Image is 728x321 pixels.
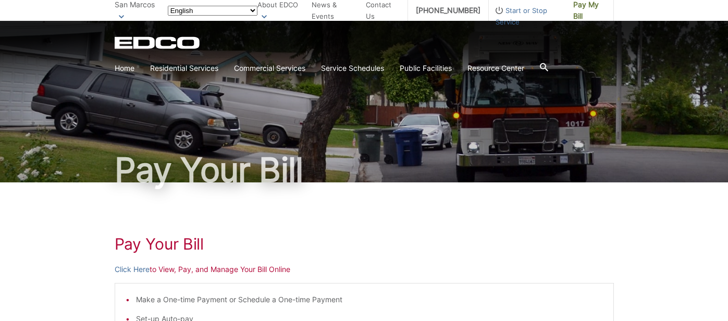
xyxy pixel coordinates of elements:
[400,63,452,74] a: Public Facilities
[150,63,218,74] a: Residential Services
[136,294,603,305] li: Make a One-time Payment or Schedule a One-time Payment
[115,63,134,74] a: Home
[321,63,384,74] a: Service Schedules
[467,63,524,74] a: Resource Center
[115,234,614,253] h1: Pay Your Bill
[168,6,257,16] select: Select a language
[115,36,201,49] a: EDCD logo. Return to the homepage.
[234,63,305,74] a: Commercial Services
[115,264,614,275] p: to View, Pay, and Manage Your Bill Online
[115,153,614,187] h1: Pay Your Bill
[115,264,150,275] a: Click Here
